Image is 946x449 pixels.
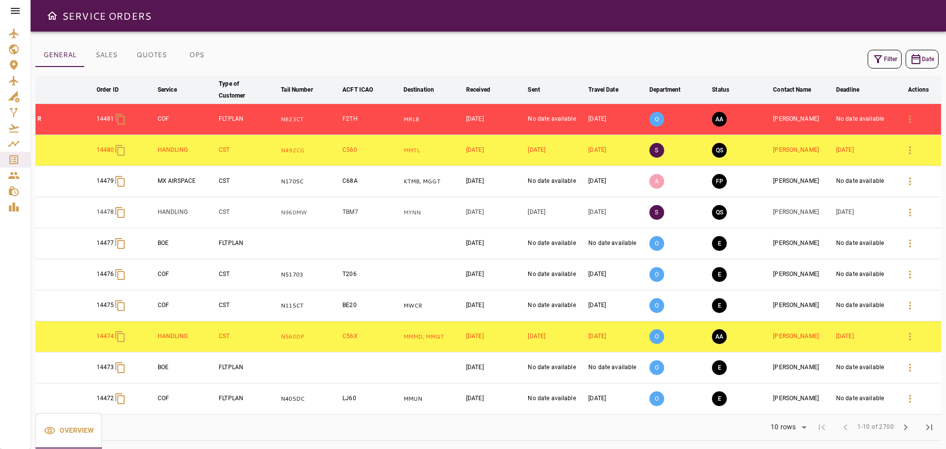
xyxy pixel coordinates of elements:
[898,356,922,380] button: Details
[834,415,857,439] span: Previous Page
[834,383,896,414] td: No date available
[404,302,462,310] p: MWCR
[586,259,647,290] td: [DATE]
[464,321,526,352] td: [DATE]
[917,415,941,439] span: Last Page
[404,395,462,403] p: MMUN
[923,421,935,433] span: last_page
[526,321,586,352] td: [DATE]
[35,43,84,67] button: GENERAL
[340,259,401,290] td: T206
[649,236,664,251] p: O
[649,112,664,127] p: O
[712,205,727,220] button: QUOTE SENT
[217,290,279,321] td: CST
[281,395,338,403] p: N405DC
[712,112,727,127] button: AWAITING ASSIGNMENT
[156,321,217,352] td: HANDLING
[771,259,834,290] td: [PERSON_NAME]
[156,228,217,259] td: BOE
[898,325,922,348] button: Details
[466,84,490,96] div: Received
[281,115,338,124] p: N623CT
[898,232,922,255] button: Details
[712,174,727,189] button: FINAL PREPARATION
[97,270,114,278] p: 14476
[156,166,217,197] td: MX AIRSPACE
[464,228,526,259] td: [DATE]
[156,352,217,383] td: BOE
[773,84,824,96] span: Contact Name
[464,259,526,290] td: [DATE]
[340,135,401,166] td: C560
[156,383,217,414] td: COF
[712,298,727,313] button: EXECUTION
[35,413,102,449] div: basic tabs example
[586,290,647,321] td: [DATE]
[898,201,922,224] button: Details
[649,143,664,158] p: S
[35,413,102,449] button: Overview
[158,84,190,96] span: Service
[340,104,401,135] td: F2TH
[649,205,664,220] p: S
[712,84,729,96] div: Status
[217,352,279,383] td: FLTPLAN
[342,84,386,96] span: ACFT ICAO
[764,420,810,435] div: 10 rows
[464,104,526,135] td: [DATE]
[464,197,526,228] td: [DATE]
[649,174,664,189] p: A
[404,84,447,96] span: Destination
[281,84,312,96] div: Tail Number
[97,208,114,216] p: 14478
[156,197,217,228] td: HANDLING
[156,259,217,290] td: COF
[97,301,114,310] p: 14475
[97,332,114,341] p: 14474
[834,135,896,166] td: [DATE]
[97,363,114,372] p: 14473
[404,146,462,155] p: MMTL
[84,43,129,67] button: SALES
[649,360,664,375] p: O
[868,50,902,69] button: Filter
[340,321,401,352] td: C56X
[281,333,338,341] p: N560DP
[586,166,647,197] td: [DATE]
[404,84,434,96] div: Destination
[773,84,811,96] div: Contact Name
[158,84,177,96] div: Service
[528,84,540,96] div: Sent
[712,267,727,282] button: EXECUTION
[281,302,338,310] p: N115CT
[340,290,401,321] td: BE20
[97,394,114,403] p: 14472
[712,143,727,158] button: QUOTE SENT
[340,166,401,197] td: C68A
[97,115,114,123] p: 14481
[97,146,114,154] p: 14480
[464,383,526,414] td: [DATE]
[771,383,834,414] td: [PERSON_NAME]
[281,146,338,155] p: N492CG
[712,360,727,375] button: EXECUTION
[129,43,174,67] button: QUOTES
[526,135,586,166] td: [DATE]
[42,6,62,26] button: Open drawer
[281,208,338,217] p: N960MW
[712,329,727,344] button: AWAITING ASSIGNMENT
[649,267,664,282] p: O
[342,84,373,96] div: ACFT ICAO
[771,166,834,197] td: [PERSON_NAME]
[217,166,279,197] td: CST
[281,271,338,279] p: N51703
[834,321,896,352] td: [DATE]
[464,290,526,321] td: [DATE]
[526,104,586,135] td: No date available
[97,239,114,247] p: 14477
[771,197,834,228] td: [PERSON_NAME]
[810,415,834,439] span: First Page
[898,294,922,317] button: Details
[586,197,647,228] td: [DATE]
